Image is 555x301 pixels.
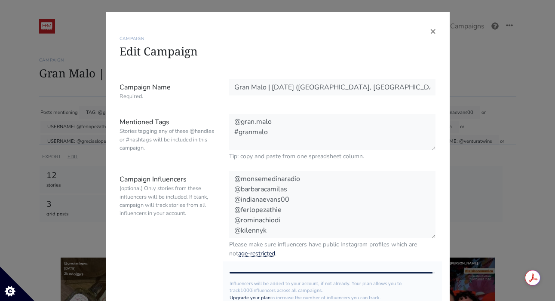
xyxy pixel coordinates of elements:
[113,171,223,258] label: Campaign Influencers
[113,79,223,104] label: Campaign Name
[238,249,275,258] a: age-restricted
[430,26,436,36] button: Close
[229,171,436,238] textarea: @monsemedinaradio @barbaracamilas @indianaevans00 @ferlopezathie @rominachiodi @kilennyk @senored...
[120,92,216,101] small: Required.
[120,127,216,152] small: Stories tagging any of these @handles or #hashtags will be included in this campaign.
[113,114,223,161] label: Mentioned Tags
[120,184,216,218] small: (optional) Only stories from these influencers will be included. If blank, campaign will track st...
[430,24,436,38] span: ×
[120,45,436,58] h1: Edit Campaign
[229,79,436,95] input: Campaign Name
[120,36,436,41] h6: CAMPAIGN
[230,295,270,301] a: Upgrade your plan
[229,152,436,161] small: Tip: copy and paste from one spreadsheet column.
[229,114,436,150] textarea: @gran.malo #granmalo
[229,240,436,258] small: Please make sure influencers have public Instagram profiles which are not .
